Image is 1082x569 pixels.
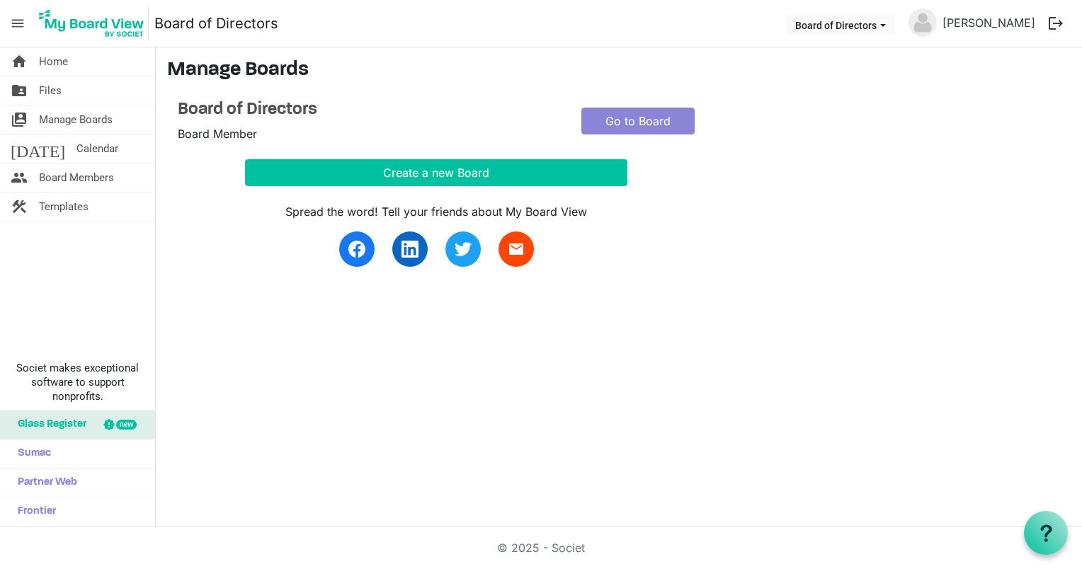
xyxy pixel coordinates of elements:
span: Partner Web [11,469,77,497]
a: © 2025 - Societ [497,541,585,555]
span: menu [4,10,31,37]
span: Templates [39,192,89,221]
span: Societ makes exceptional software to support nonprofits. [6,361,149,403]
button: logout [1041,8,1071,38]
a: My Board View Logo [35,6,154,41]
a: [PERSON_NAME] [937,8,1041,37]
span: Manage Boards [39,105,113,134]
span: Frontier [11,498,56,526]
span: Glass Register [11,410,86,439]
img: My Board View Logo [35,6,149,41]
span: construction [11,192,28,221]
button: Create a new Board [245,159,627,186]
div: Spread the word! Tell your friends about My Board View [245,203,627,220]
img: no-profile-picture.svg [909,8,937,37]
a: email [499,231,534,267]
span: Home [39,47,68,76]
a: Board of Directors [154,9,278,38]
span: home [11,47,28,76]
div: new [116,420,137,430]
h3: Manage Boards [167,59,1071,83]
a: Go to Board [581,108,695,134]
span: switch_account [11,105,28,134]
button: Board of Directors dropdownbutton [786,15,895,35]
span: Sumac [11,439,51,468]
span: Board Members [39,163,114,192]
img: linkedin.svg [402,241,418,258]
span: Board Member [178,127,257,141]
span: people [11,163,28,192]
span: folder_shared [11,76,28,105]
span: email [508,241,525,258]
img: twitter.svg [455,241,472,258]
span: [DATE] [11,134,65,163]
span: Files [39,76,62,105]
a: Board of Directors [178,100,560,120]
img: facebook.svg [348,241,365,258]
span: Calendar [76,134,118,163]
